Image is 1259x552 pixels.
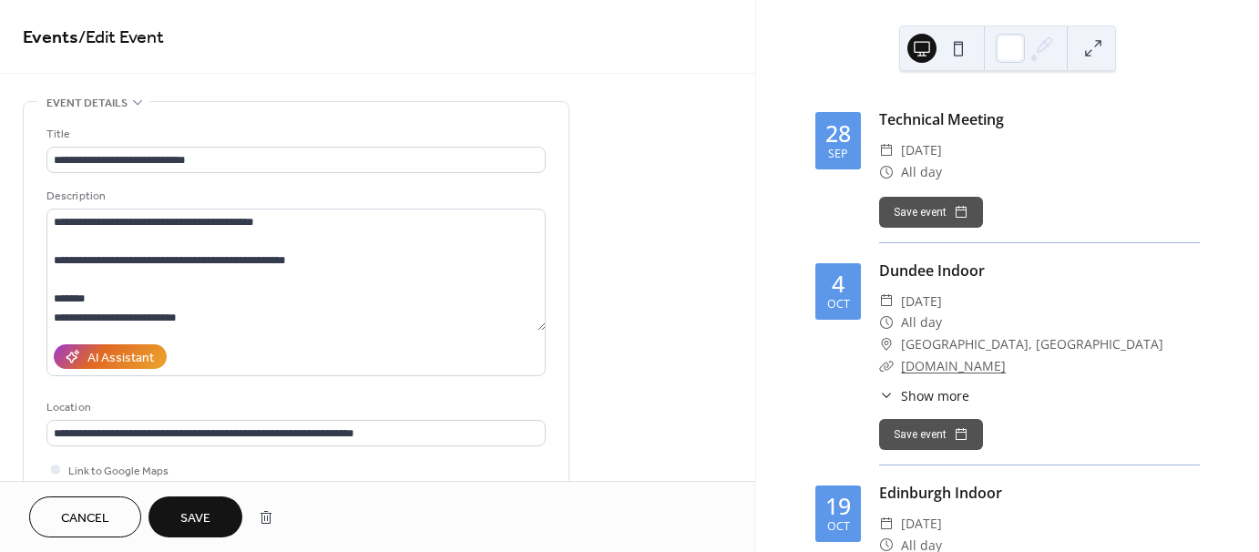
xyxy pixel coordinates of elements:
div: ​ [879,291,894,312]
div: 4 [832,272,844,295]
span: Show more [901,386,969,405]
span: Link to Google Maps [68,462,169,481]
div: Technical Meeting [879,108,1200,130]
button: Save [148,496,242,537]
span: [GEOGRAPHIC_DATA], [GEOGRAPHIC_DATA] [901,333,1163,355]
button: AI Assistant [54,344,167,369]
div: 19 [825,495,851,517]
div: Oct [827,299,850,311]
div: ​ [879,355,894,377]
span: Save [180,509,210,528]
span: Event details [46,94,128,113]
span: Cancel [61,509,109,528]
div: Description [46,187,542,206]
div: ​ [879,139,894,161]
a: Edinburgh Indoor [879,483,1002,503]
button: Cancel [29,496,141,537]
a: Events [23,20,78,56]
div: Sep [828,148,848,160]
div: ​ [879,513,894,535]
div: AI Assistant [87,349,154,368]
div: ​ [879,333,894,355]
a: [DOMAIN_NAME] [901,357,1006,374]
button: Save event [879,419,983,450]
div: ​ [879,386,894,405]
div: 28 [825,122,851,145]
div: Title [46,125,542,144]
div: Location [46,398,542,417]
span: [DATE] [901,513,942,535]
span: / Edit Event [78,20,164,56]
span: All day [901,161,942,183]
span: All day [901,312,942,333]
div: Oct [827,521,850,533]
span: [DATE] [901,139,942,161]
button: ​Show more [879,386,969,405]
div: ​ [879,312,894,333]
button: Save event [879,197,983,228]
div: ​ [879,161,894,183]
a: Dundee Indoor [879,261,985,281]
span: [DATE] [901,291,942,312]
